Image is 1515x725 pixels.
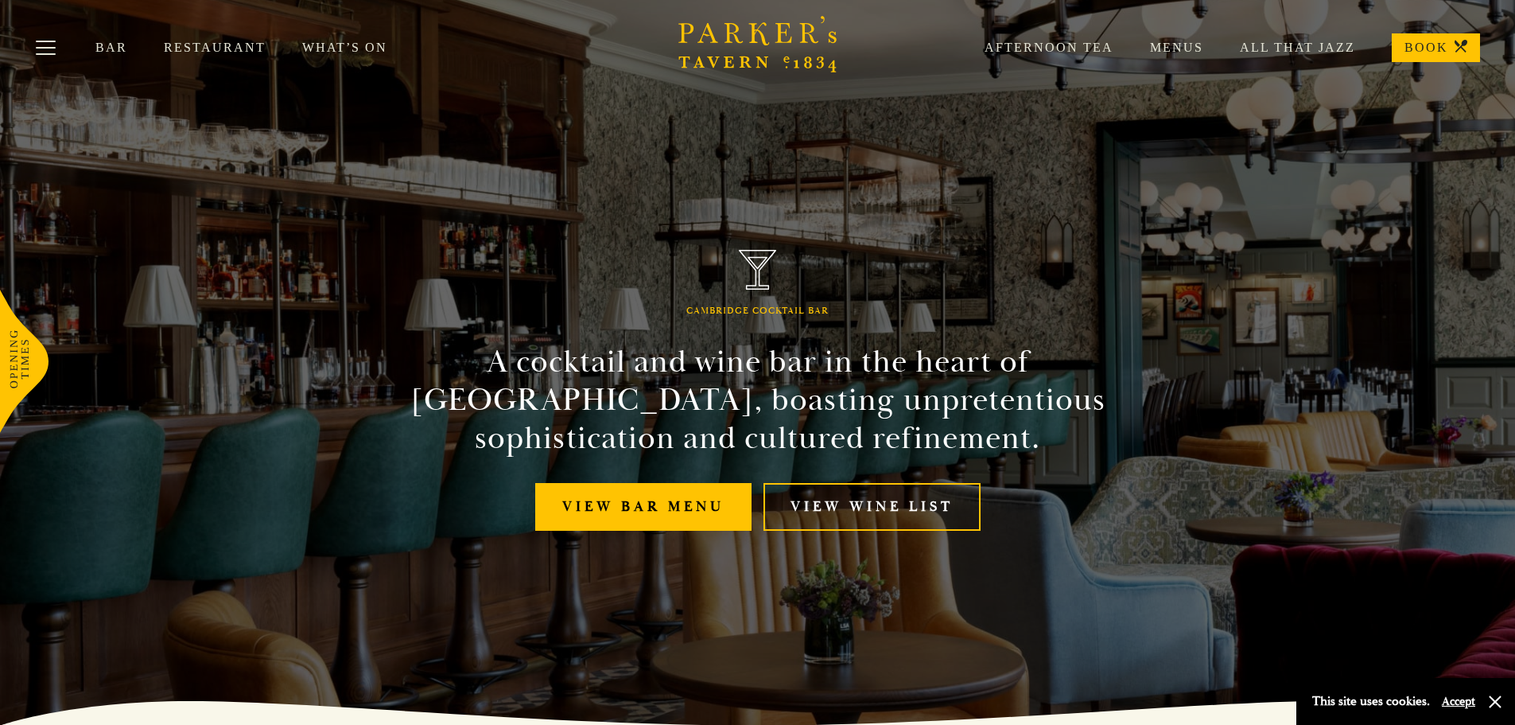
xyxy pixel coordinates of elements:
h1: Cambridge Cocktail Bar [686,306,829,317]
p: This site uses cookies. [1312,690,1430,713]
img: Parker's Tavern Brasserie Cambridge [739,250,777,290]
h2: A cocktail and wine bar in the heart of [GEOGRAPHIC_DATA], boasting unpretentious sophistication ... [395,343,1121,458]
button: Accept [1442,694,1475,709]
button: Close and accept [1487,694,1503,710]
a: View Wine List [763,483,981,532]
a: View bar menu [535,483,752,532]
